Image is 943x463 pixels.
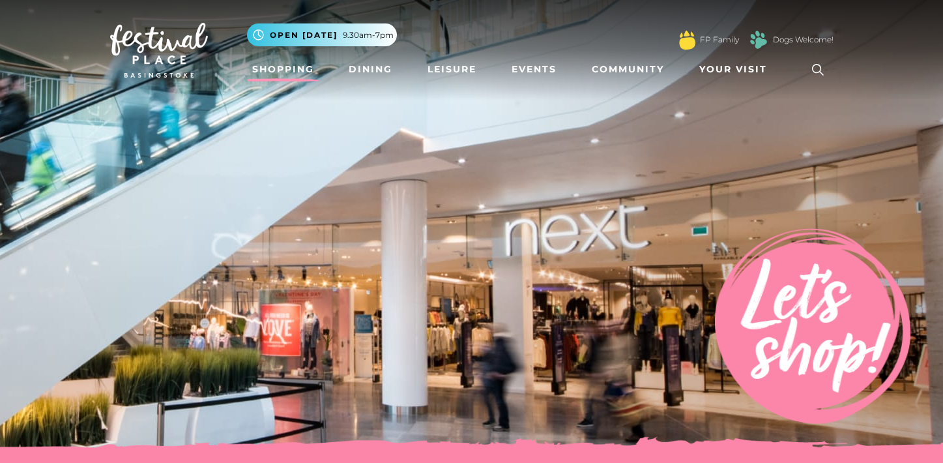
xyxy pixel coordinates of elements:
a: Leisure [422,57,482,82]
a: FP Family [700,34,739,46]
span: 9.30am-7pm [343,29,394,41]
span: Open [DATE] [270,29,338,41]
span: Your Visit [699,63,767,76]
a: Community [587,57,669,82]
a: Events [506,57,562,82]
a: Dogs Welcome! [773,34,834,46]
img: Festival Place Logo [110,23,208,78]
a: Dining [343,57,398,82]
a: Your Visit [694,57,779,82]
button: Open [DATE] 9.30am-7pm [247,23,397,46]
a: Shopping [247,57,319,82]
